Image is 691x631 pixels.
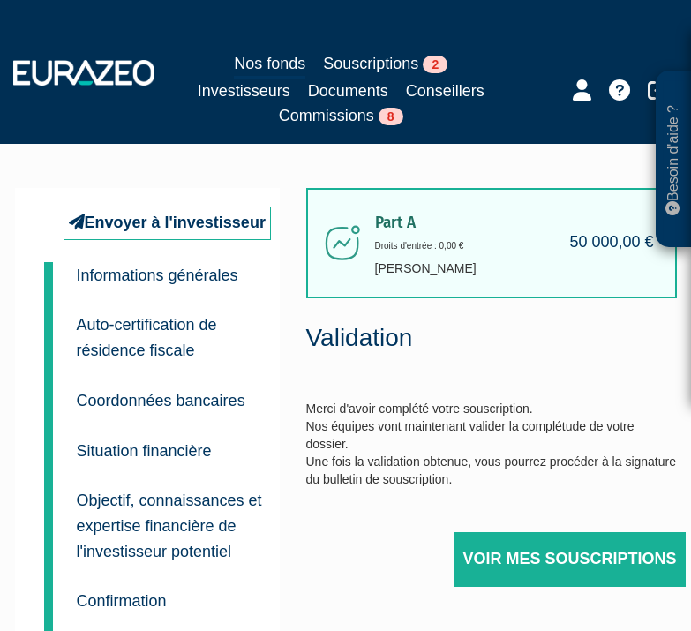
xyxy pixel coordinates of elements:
[198,79,290,103] a: Investisseurs
[77,316,217,359] small: Auto-certification de résidence fiscale
[64,207,271,240] a: Envoyer à l'investisseur
[77,442,212,460] small: Situation financière
[454,532,686,587] a: Voir mes souscriptions
[423,56,447,73] span: 2
[77,392,245,409] small: Coordonnées bancaires
[306,320,677,587] div: Merci d'avoir complété votre souscription. Nos équipes vont maintenant valider la complétude de v...
[379,108,403,125] span: 8
[44,364,53,418] a: 3
[13,60,154,85] img: 1732889491-logotype_eurazeo_blanc_rvb.png
[279,103,403,128] a: Commissions8
[306,188,677,298] div: [PERSON_NAME]
[77,492,262,560] small: Objectif, connaissances et expertise financière de l'investisseur potentiel
[308,79,388,103] a: Documents
[664,80,684,239] p: Besoin d'aide ?
[44,463,53,575] a: 5
[234,51,305,79] a: Nos fonds
[44,262,53,297] a: 1
[44,288,53,371] a: 2
[77,267,238,284] small: Informations générales
[44,564,53,619] a: 6
[323,51,447,76] a: Souscriptions2
[375,214,649,232] span: Part A
[569,235,653,252] h4: 50 000,00 €
[306,320,677,356] p: Validation
[77,592,167,610] small: Confirmation
[44,414,53,469] a: 4
[375,241,649,251] h6: Droits d'entrée : 0,00 €
[406,79,484,103] a: Conseillers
